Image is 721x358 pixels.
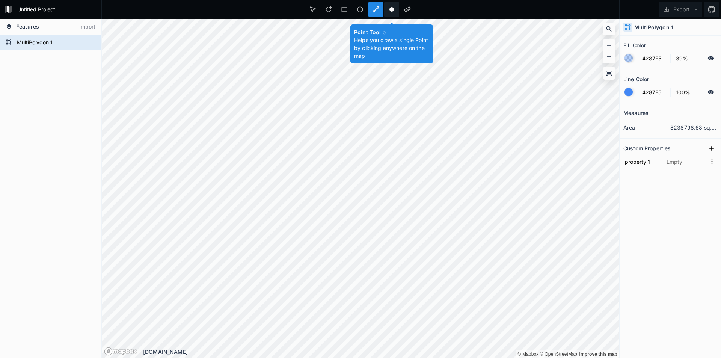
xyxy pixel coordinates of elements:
dt: area [623,124,670,131]
span: Features [16,23,39,30]
h2: Line Color [623,73,649,85]
button: Import [67,21,99,33]
a: Mapbox logo [104,347,137,356]
h4: MultiPolygon 1 [634,23,673,31]
div: [DOMAIN_NAME] [143,348,619,356]
span: o [383,29,386,35]
dd: 8238798.68 sq. km [670,124,717,131]
button: Export [659,2,702,17]
h4: Point Tool [354,28,429,36]
h2: Fill Color [623,39,646,51]
input: Name [623,156,661,167]
p: Helps you draw a single Point by clicking anywhere on the map [354,36,429,60]
a: Mapbox [517,352,538,357]
h2: Measures [623,107,649,119]
a: OpenStreetMap [540,352,577,357]
a: Map feedback [579,352,617,357]
input: Empty [665,156,707,167]
h2: Custom Properties [623,142,671,154]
